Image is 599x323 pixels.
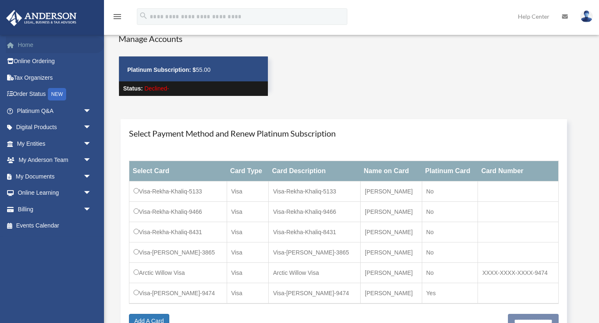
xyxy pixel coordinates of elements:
td: Visa [227,283,269,304]
div: NEW [48,88,66,100]
a: Digital Productsarrow_drop_down [6,119,104,136]
td: Visa [227,202,269,222]
td: Visa [227,181,269,202]
td: Visa-[PERSON_NAME]-3865 [269,242,361,263]
a: Online Learningarrow_drop_down [6,185,104,201]
a: My Anderson Teamarrow_drop_down [6,152,104,169]
td: Visa-Rekha-Khaliq-8431 [269,222,361,242]
td: Visa [227,242,269,263]
td: [PERSON_NAME] [361,263,422,283]
span: Declined- [144,85,169,92]
a: Order StatusNEW [6,86,104,103]
th: Card Description [269,161,361,181]
td: [PERSON_NAME] [361,222,422,242]
td: Visa-Rekha-Khaliq-9466 [269,202,361,222]
strong: Status: [123,85,143,92]
span: arrow_drop_down [83,103,100,120]
a: Tax Organizers [6,69,104,86]
td: Visa [227,222,269,242]
td: No [422,222,478,242]
td: [PERSON_NAME] [361,283,422,304]
td: [PERSON_NAME] [361,202,422,222]
td: Arctic Willow Visa [129,263,227,283]
td: No [422,242,478,263]
th: Select Card [129,161,227,181]
th: Card Number [478,161,558,181]
span: arrow_drop_down [83,168,100,185]
strong: Platinum Subscription: $ [127,66,196,73]
h4: Manage Accounts [119,33,268,44]
td: Visa-Rekha-Khaliq-5133 [269,181,361,202]
i: menu [112,12,122,22]
td: Visa-[PERSON_NAME]-9474 [129,283,227,304]
span: arrow_drop_down [83,135,100,152]
i: search [139,11,148,20]
td: No [422,202,478,222]
td: Visa-[PERSON_NAME]-3865 [129,242,227,263]
span: arrow_drop_down [83,201,100,218]
p: 55.00 [127,65,260,75]
td: Visa [227,263,269,283]
td: [PERSON_NAME] [361,242,422,263]
img: Anderson Advisors Platinum Portal [4,10,79,26]
td: Visa-Rekha-Khaliq-8431 [129,222,227,242]
a: My Entitiesarrow_drop_down [6,135,104,152]
a: Platinum Q&Aarrow_drop_down [6,103,104,119]
td: No [422,181,478,202]
a: menu [112,15,122,22]
th: Name on Card [361,161,422,181]
a: Billingarrow_drop_down [6,201,104,218]
a: Online Ordering [6,53,104,70]
td: Arctic Willow Visa [269,263,361,283]
td: XXXX-XXXX-XXXX-9474 [478,263,558,283]
a: My Documentsarrow_drop_down [6,168,104,185]
th: Card Type [227,161,269,181]
img: User Pic [580,10,593,22]
td: Visa-[PERSON_NAME]-9474 [269,283,361,304]
h4: Select Payment Method and Renew Platinum Subscription [129,127,559,139]
span: arrow_drop_down [83,185,100,202]
td: Visa-Rekha-Khaliq-5133 [129,181,227,202]
td: [PERSON_NAME] [361,181,422,202]
span: arrow_drop_down [83,152,100,169]
a: Events Calendar [6,218,104,234]
td: No [422,263,478,283]
th: Platinum Card [422,161,478,181]
td: Visa-Rekha-Khaliq-9466 [129,202,227,222]
a: Home [6,37,104,53]
span: arrow_drop_down [83,119,100,136]
td: Yes [422,283,478,304]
